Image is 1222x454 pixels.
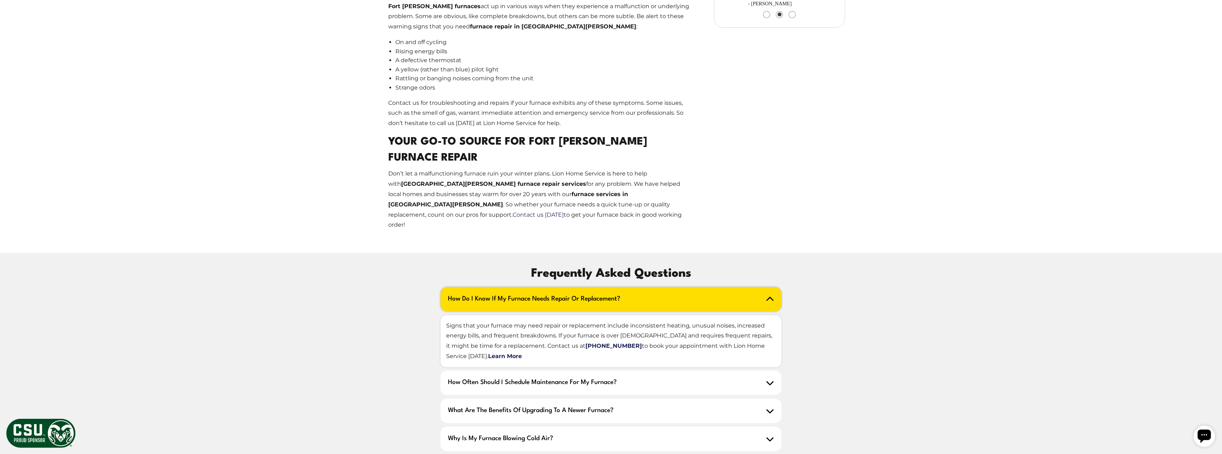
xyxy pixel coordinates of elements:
[388,169,693,230] p: Don’t let a malfunctioning furnace ruin your winter plans. Lion Home Service is here to help with...
[395,74,693,83] li: Rattling or banging noises coming from the unit
[5,418,76,449] img: CSU Sponsor Badge
[440,399,782,423] h2: What are the benefits of upgrading to a newer furnace?
[488,353,522,360] a: Learn More
[395,47,693,56] li: Rising energy bills
[401,180,586,187] strong: [GEOGRAPHIC_DATA][PERSON_NAME] furnace repair services
[395,56,693,65] li: A defective thermostat
[440,315,782,367] p: Signs that your furnace may need repair or replacement include inconsistent heating, unusual nois...
[531,264,691,283] span: Frequently Asked Questions
[440,287,782,312] h2: How do I know if my furnace needs repair or replacement?
[440,371,782,395] h2: How often should I schedule maintenance for my furnace?
[513,211,564,218] a: Contact us [DATE]
[440,427,782,451] h2: Why is my furnace blowing cold air?
[388,3,481,10] strong: Fort [PERSON_NAME] furnaces
[470,23,636,30] strong: furnace repair in [GEOGRAPHIC_DATA][PERSON_NAME]
[388,1,693,32] p: act up in various ways when they experience a malfunction or underlying problem. Some are obvious...
[395,83,693,92] li: Strange odors
[3,3,24,24] div: Open chat widget
[395,65,693,74] li: A yellow (rather than blue) pilot light
[585,342,642,349] a: [PHONE_NUMBER]
[388,98,693,129] p: Contact us for troubleshooting and repairs if your furnace exhibits any of these symptoms. Some i...
[388,134,693,166] h2: Your Go-To Source For Fort [PERSON_NAME] Furnace Repair
[395,38,693,47] li: On and off cycling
